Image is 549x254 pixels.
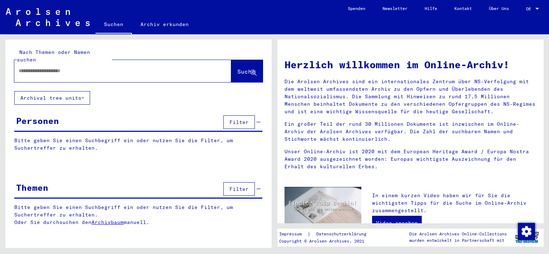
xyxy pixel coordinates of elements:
[14,91,90,105] button: Archival tree units
[17,49,90,63] mat-label: Nach Themen oder Namen suchen
[14,204,263,226] p: Bitte geben Sie einen Suchbegriff ein oder nutzen Sie die Filter, um Suchertreffer zu erhalten. O...
[372,216,422,230] a: Video ansehen
[526,6,534,11] span: DE
[514,228,540,246] img: yv_logo.png
[285,120,536,143] p: Ein großer Teil der rund 30 Millionen Dokumente ist inzwischen im Online-Archiv der Arolsen Archi...
[409,231,507,237] p: Die Arolsen Archives Online-Collections
[231,60,263,82] button: Suche
[279,238,375,244] p: Copyright © Arolsen Archives, 2021
[279,230,375,238] div: |
[223,182,255,196] button: Filter
[372,192,536,214] p: In einem kurzen Video haben wir für Sie die wichtigsten Tipps für die Suche im Online-Archiv zusa...
[279,230,307,238] a: Impressum
[223,115,255,129] button: Filter
[285,187,361,229] img: video.jpg
[91,219,124,225] a: Archivbaum
[229,186,249,192] span: Filter
[285,148,536,170] p: Unser Online-Archiv ist 2020 mit dem European Heritage Award / Europa Nostra Award 2020 ausgezeic...
[14,137,262,152] p: Bitte geben Sie einen Suchbegriff ein oder nutzen Sie die Filter, um Suchertreffer zu erhalten.
[6,8,90,26] img: Arolsen_neg.svg
[16,181,48,194] div: Themen
[285,78,536,115] p: Die Arolsen Archives sind ein internationales Zentrum über NS-Verfolgung mit dem weltweit umfasse...
[409,237,507,244] p: wurden entwickelt in Partnerschaft mit
[518,223,535,240] img: Zustimmung ändern
[229,119,249,125] span: Filter
[95,16,132,34] a: Suchen
[237,68,255,75] span: Suche
[311,230,375,238] a: Datenschutzerklärung
[16,114,59,127] div: Personen
[285,57,536,72] h1: Herzlich willkommen im Online-Archiv!
[132,16,197,33] a: Archiv erkunden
